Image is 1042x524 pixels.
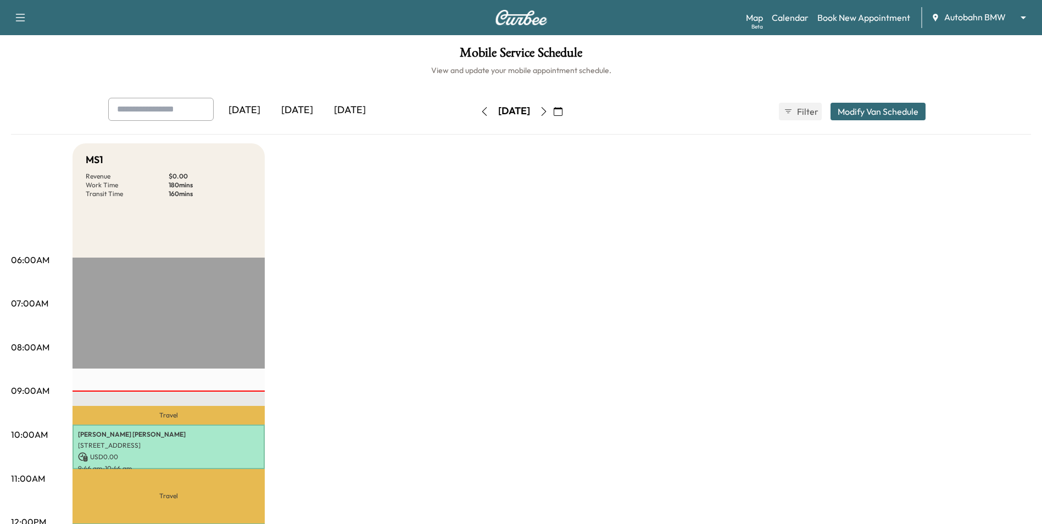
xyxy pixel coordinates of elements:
p: [PERSON_NAME] [PERSON_NAME] [78,430,259,439]
a: MapBeta [746,11,763,24]
div: [DATE] [218,98,271,123]
p: [STREET_ADDRESS] [78,441,259,450]
p: Travel [73,469,265,524]
p: Travel [73,406,265,425]
p: Revenue [86,172,169,181]
p: Transit Time [86,189,169,198]
p: 9:46 am - 10:46 am [78,464,259,473]
a: Book New Appointment [817,11,910,24]
img: Curbee Logo [495,10,548,25]
h6: View and update your mobile appointment schedule. [11,65,1031,76]
h1: Mobile Service Schedule [11,46,1031,65]
p: 06:00AM [11,253,49,266]
p: Work Time [86,181,169,189]
p: $ 0.00 [169,172,252,181]
p: 09:00AM [11,384,49,397]
button: Modify Van Schedule [831,103,926,120]
div: [DATE] [324,98,376,123]
div: [DATE] [498,104,530,118]
p: 07:00AM [11,297,48,310]
button: Filter [779,103,822,120]
p: 10:00AM [11,428,48,441]
p: USD 0.00 [78,452,259,462]
p: 160 mins [169,189,252,198]
span: Autobahn BMW [944,11,1006,24]
p: 08:00AM [11,341,49,354]
h5: MS1 [86,152,103,168]
span: Filter [797,105,817,118]
a: Calendar [772,11,809,24]
div: Beta [751,23,763,31]
p: 180 mins [169,181,252,189]
div: [DATE] [271,98,324,123]
p: 11:00AM [11,472,45,485]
